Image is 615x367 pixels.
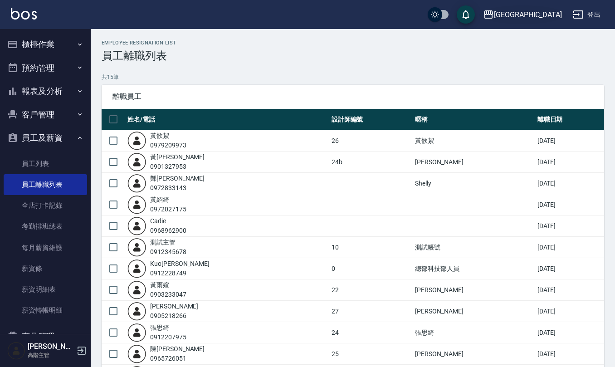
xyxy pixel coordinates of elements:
[150,280,186,290] div: 黃 雨媗
[535,322,604,343] td: [DATE]
[150,216,186,226] div: Cadie
[150,226,186,235] div: 0968962900
[535,215,604,237] td: [DATE]
[535,301,604,322] td: [DATE]
[413,301,535,322] td: [PERSON_NAME]
[127,131,146,150] img: user-login-man-human-body-mobile-person-512.png
[150,333,186,342] div: 0912207975
[150,183,205,193] div: 0972833143
[4,195,87,216] a: 全店打卡記錄
[329,152,413,173] td: 24b
[329,130,413,152] td: 26
[569,6,604,23] button: 登出
[413,152,535,173] td: [PERSON_NAME]
[329,301,413,322] td: 27
[4,216,87,237] a: 考勤排班總表
[4,79,87,103] button: 報表及分析
[329,237,413,258] td: 10
[4,33,87,56] button: 櫃檯作業
[329,258,413,279] td: 0
[150,354,205,363] div: 0965726051
[329,279,413,301] td: 22
[329,322,413,343] td: 24
[535,194,604,215] td: [DATE]
[494,9,562,20] div: [GEOGRAPHIC_DATA]
[150,152,205,162] div: 黃 [PERSON_NAME]
[150,269,210,278] div: 0912228749
[535,279,604,301] td: [DATE]
[125,109,329,130] th: 姓名/電話
[4,237,87,258] a: 每月薪資維護
[127,323,146,342] img: user-login-man-human-body-mobile-person-512.png
[535,152,604,173] td: [DATE]
[479,5,566,24] button: [GEOGRAPHIC_DATA]
[127,302,146,321] img: user-login-man-human-body-mobile-person-512.png
[150,344,205,354] div: 陳 [PERSON_NAME]
[457,5,475,24] button: save
[413,130,535,152] td: 黃歆絜
[535,258,604,279] td: [DATE]
[413,237,535,258] td: 測試帳號
[150,259,210,269] div: Kuo [PERSON_NAME]
[535,237,604,258] td: [DATE]
[127,195,146,214] img: user-login-man-human-body-mobile-person-512.png
[127,152,146,171] img: user-login-man-human-body-mobile-person-512.png
[7,342,25,360] img: Person
[127,238,146,257] img: user-login-man-human-body-mobile-person-512.png
[127,280,146,299] img: user-login-man-human-body-mobile-person-512.png
[4,279,87,300] a: 薪資明細表
[127,344,146,363] img: user-login-man-human-body-mobile-person-512.png
[535,109,604,130] th: 離職日期
[535,130,604,152] td: [DATE]
[150,174,205,183] div: 鄭 [PERSON_NAME]
[4,153,87,174] a: 員工列表
[127,259,146,278] img: user-login-man-human-body-mobile-person-512.png
[4,126,87,150] button: 員工及薪資
[102,40,604,46] h2: Employee Resignation List
[150,205,186,214] div: 0972027175
[413,258,535,279] td: 總部科技部人員
[150,162,205,171] div: 0901327953
[4,174,87,195] a: 員工離職列表
[329,109,413,130] th: 設計師編號
[413,173,535,194] td: Shelly
[150,302,198,311] div: [PERSON_NAME]
[102,49,604,62] h3: 員工離職列表
[28,342,74,351] h5: [PERSON_NAME]
[4,103,87,127] button: 客戶管理
[150,323,186,333] div: 張 思綺
[102,73,604,81] p: 共 15 筆
[127,174,146,193] img: user-login-man-human-body-mobile-person-512.png
[4,300,87,321] a: 薪資轉帳明細
[150,311,198,321] div: 0905218266
[535,343,604,365] td: [DATE]
[329,343,413,365] td: 25
[127,216,146,235] img: user-login-man-human-body-mobile-person-512.png
[413,322,535,343] td: 張思綺
[150,238,186,247] div: 測試 主管
[4,325,87,348] button: 商品管理
[28,351,74,359] p: 高階主管
[150,195,186,205] div: 黃 紹綺
[413,343,535,365] td: [PERSON_NAME]
[4,56,87,80] button: 預約管理
[150,290,186,299] div: 0903233047
[413,279,535,301] td: [PERSON_NAME]
[150,131,186,141] div: 黃歆絜
[112,92,593,101] span: 離職員工
[150,141,186,150] div: 0979209973
[4,258,87,279] a: 薪資條
[413,109,535,130] th: 暱稱
[150,247,186,257] div: 0912345678
[535,173,604,194] td: [DATE]
[11,8,37,20] img: Logo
